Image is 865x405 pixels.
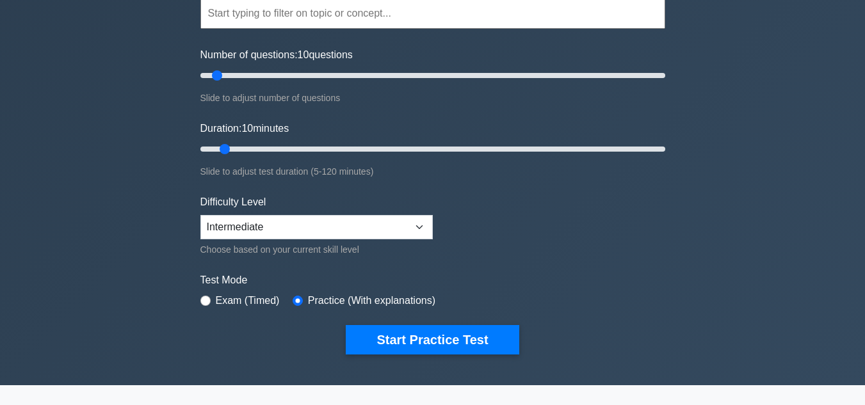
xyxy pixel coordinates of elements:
[200,47,353,63] label: Number of questions: questions
[241,123,253,134] span: 10
[200,164,665,179] div: Slide to adjust test duration (5-120 minutes)
[200,195,266,210] label: Difficulty Level
[216,293,280,308] label: Exam (Timed)
[298,49,309,60] span: 10
[200,121,289,136] label: Duration: minutes
[200,273,665,288] label: Test Mode
[200,242,433,257] div: Choose based on your current skill level
[346,325,519,354] button: Start Practice Test
[308,293,435,308] label: Practice (With explanations)
[200,90,665,106] div: Slide to adjust number of questions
